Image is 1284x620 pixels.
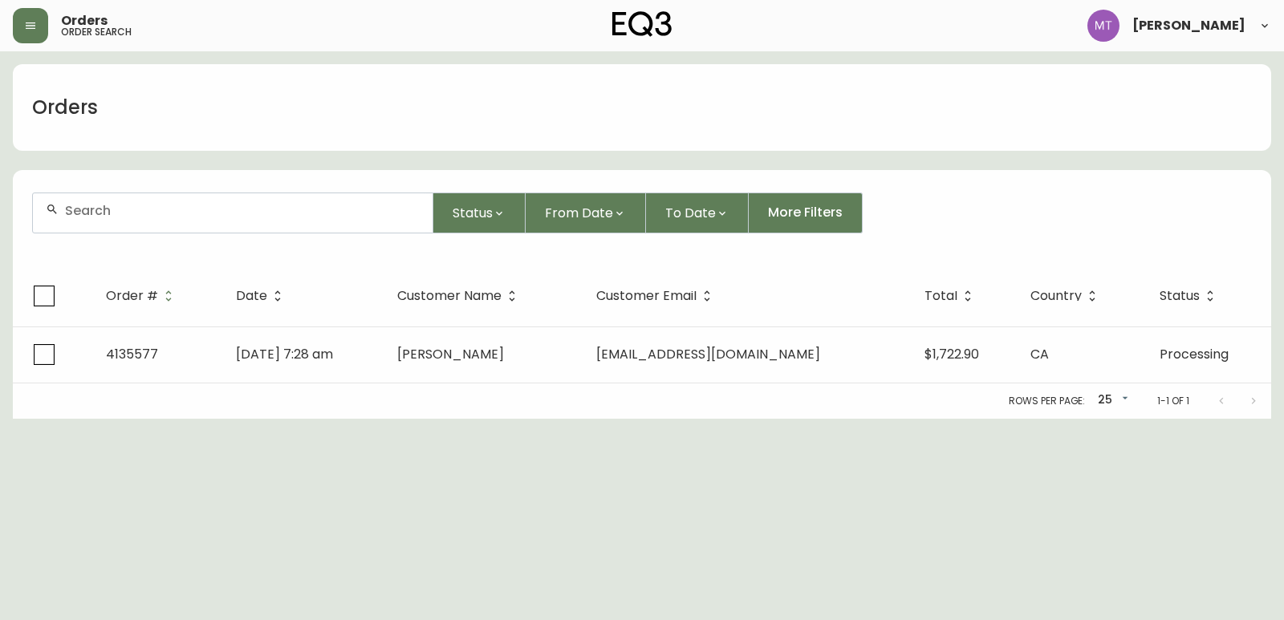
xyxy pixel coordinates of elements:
[665,203,716,223] span: To Date
[596,291,697,301] span: Customer Email
[596,289,717,303] span: Customer Email
[1030,345,1049,363] span: CA
[397,289,522,303] span: Customer Name
[612,11,672,37] img: logo
[1132,19,1245,32] span: [PERSON_NAME]
[545,203,613,223] span: From Date
[1160,291,1200,301] span: Status
[1087,10,1119,42] img: 397d82b7ede99da91c28605cdd79fceb
[236,291,267,301] span: Date
[106,289,179,303] span: Order #
[768,204,843,221] span: More Filters
[1160,345,1229,363] span: Processing
[106,345,158,363] span: 4135577
[1030,289,1103,303] span: Country
[1160,289,1221,303] span: Status
[646,192,749,233] button: To Date
[1030,291,1082,301] span: Country
[1157,394,1189,408] p: 1-1 of 1
[924,289,978,303] span: Total
[106,291,158,301] span: Order #
[433,192,526,233] button: Status
[61,27,132,37] h5: order search
[32,94,98,121] h1: Orders
[924,345,979,363] span: $1,722.90
[749,192,863,233] button: More Filters
[397,291,502,301] span: Customer Name
[236,345,333,363] span: [DATE] 7:28 am
[236,289,288,303] span: Date
[596,345,820,363] span: [EMAIL_ADDRESS][DOMAIN_NAME]
[453,203,493,223] span: Status
[65,203,420,218] input: Search
[526,192,646,233] button: From Date
[1009,394,1085,408] p: Rows per page:
[61,14,108,27] span: Orders
[924,291,957,301] span: Total
[397,345,504,363] span: [PERSON_NAME]
[1091,387,1132,414] div: 25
